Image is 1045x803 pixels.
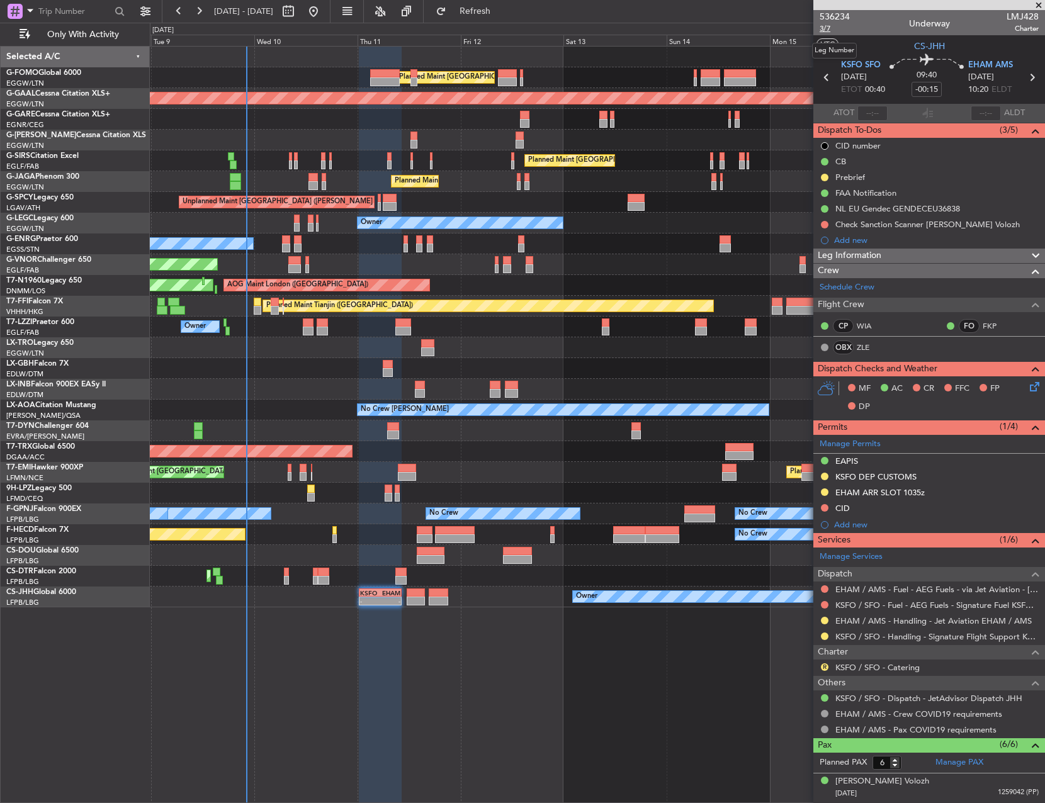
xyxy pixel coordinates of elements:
[6,588,76,596] a: CS-JHHGlobal 6000
[6,132,146,139] a: G-[PERSON_NAME]Cessna Citation XLS
[6,277,42,284] span: T7-N1960
[6,90,110,98] a: G-GAALCessna Citation XLS+
[833,107,854,120] span: ATOT
[859,401,870,413] span: DP
[834,519,1039,530] div: Add new
[859,383,871,395] span: MF
[6,120,44,130] a: EGNR/CEG
[968,71,994,84] span: [DATE]
[1007,10,1039,23] span: LMJ428
[818,123,881,138] span: Dispatch To-Dos
[6,339,33,347] span: LX-TRO
[6,547,79,554] a: CS-DOUGlobal 6500
[6,349,44,358] a: EGGW/LTN
[6,245,40,254] a: EGSS/STN
[380,589,400,597] div: EHAM
[968,59,1013,72] span: EHAM AMS
[6,194,33,201] span: G-SPCY
[818,533,850,547] span: Services
[6,182,44,192] a: EGGW/LTN
[857,106,888,121] input: --:--
[6,443,75,451] a: T7-TRXGlobal 6500
[820,10,850,23] span: 536234
[6,307,43,317] a: VHHH/HKG
[818,264,839,278] span: Crew
[6,318,74,326] a: T7-LZZIPraetor 600
[6,152,30,160] span: G-SIRS
[857,342,885,353] a: ZLE
[360,597,380,605] div: -
[6,235,36,243] span: G-ENRG
[429,504,458,523] div: No Crew
[6,505,81,513] a: F-GPNJFalcon 900EX
[6,256,37,264] span: G-VNOR
[6,215,33,222] span: G-LEGC
[6,464,83,471] a: T7-EMIHawker 900XP
[361,213,382,232] div: Owner
[6,162,39,171] a: EGLF/FAB
[6,443,32,451] span: T7-TRX
[6,360,34,368] span: LX-GBH
[818,676,845,690] span: Others
[6,422,35,430] span: T7-DYN
[1000,533,1018,546] span: (1/6)
[6,224,44,233] a: EGGW/LTN
[821,663,828,671] button: R
[6,111,110,118] a: G-GARECessna Citation XLS+
[812,43,857,59] div: Leg Number
[770,35,873,46] div: Mon 15
[990,383,1000,395] span: FP
[820,281,874,294] a: Schedule Crew
[6,256,91,264] a: G-VNORChallenger 650
[109,463,229,481] div: Planned Maint [GEOGRAPHIC_DATA]
[835,600,1039,610] a: KSFO / SFO - Fuel - AEG Fuels - Signature Fuel KSFO / SFO
[6,152,79,160] a: G-SIRSCitation Excel
[1007,23,1039,34] span: Charter
[998,787,1039,798] span: 1259042 (PP)
[6,422,89,430] a: T7-DYNChallenger 604
[6,568,76,575] a: CS-DTRFalcon 2000
[818,738,832,753] span: Pax
[6,132,76,139] span: G-[PERSON_NAME]
[6,452,45,462] a: DGAA/ACC
[818,420,847,435] span: Permits
[1000,123,1018,137] span: (3/5)
[6,235,78,243] a: G-ENRGPraetor 600
[818,249,881,263] span: Leg Information
[6,515,39,524] a: LFPB/LBG
[6,390,43,400] a: EDLW/DTM
[917,69,937,82] span: 09:40
[361,400,449,419] div: No Crew [PERSON_NAME]
[38,2,111,21] input: Trip Number
[6,90,35,98] span: G-GAAL
[865,84,885,96] span: 00:40
[6,401,96,409] a: LX-AOACitation Mustang
[6,339,74,347] a: LX-TROLegacy 650
[6,556,39,566] a: LFPB/LBG
[6,277,82,284] a: T7-N1960Legacy 650
[184,317,206,336] div: Owner
[841,84,862,96] span: ETOT
[835,503,850,514] div: CID
[835,775,929,788] div: [PERSON_NAME] Volozh
[6,401,35,409] span: LX-AOA
[835,631,1039,642] a: KSFO / SFO - Handling - Signature Flight Support KSFO / SFO
[6,464,31,471] span: T7-EMI
[6,505,33,513] span: F-GPNJ
[835,156,846,167] div: CB
[738,504,767,523] div: No Crew
[835,172,865,182] div: Prebrief
[6,69,38,77] span: G-FOMO
[833,340,854,354] div: OBX
[841,71,867,84] span: [DATE]
[210,566,356,585] div: Planned Maint Mugla ([GEOGRAPHIC_DATA])
[820,23,850,34] span: 3/7
[14,25,137,45] button: Only With Activity
[461,35,564,46] div: Fri 12
[6,286,45,296] a: DNMM/LOS
[991,84,1012,96] span: ELDT
[360,589,380,597] div: KSFO
[835,709,1002,719] a: EHAM / AMS - Crew COVID19 requirements
[6,526,34,534] span: F-HECD
[835,140,881,151] div: CID number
